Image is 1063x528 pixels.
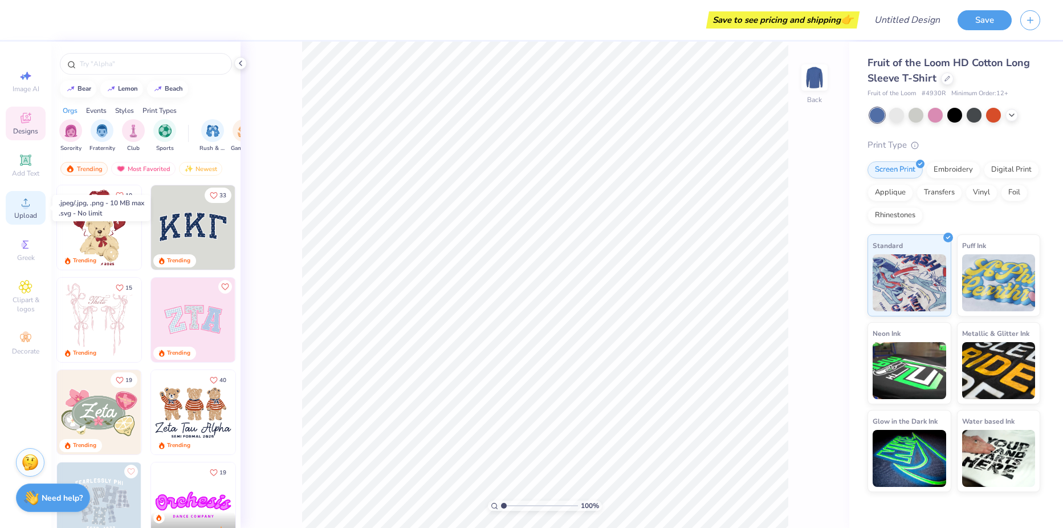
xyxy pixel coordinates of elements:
[124,465,138,478] button: Like
[873,430,946,487] img: Glow in the Dark Ink
[122,119,145,153] button: filter button
[57,370,141,454] img: 010ceb09-c6fc-40d9-b71e-e3f087f73ee6
[841,13,853,26] span: 👉
[962,342,1036,399] img: Metallic & Glitter Ink
[125,377,132,383] span: 19
[86,105,107,116] div: Events
[122,119,145,153] div: filter for Club
[873,254,946,311] img: Standard
[59,208,144,218] div: .svg - No limit
[167,441,190,450] div: Trending
[151,185,235,270] img: 3b9aba4f-e317-4aa7-a679-c95a879539bd
[205,465,231,480] button: Like
[231,144,257,153] span: Game Day
[962,415,1015,427] span: Water based Ink
[922,89,946,99] span: # 4930R
[867,184,913,201] div: Applique
[89,119,115,153] button: filter button
[60,144,82,153] span: Sorority
[153,86,162,92] img: trend_line.gif
[89,144,115,153] span: Fraternity
[205,188,231,203] button: Like
[962,254,1036,311] img: Puff Ink
[141,370,225,454] img: d6d5c6c6-9b9a-4053-be8a-bdf4bacb006d
[219,377,226,383] span: 40
[199,119,226,153] div: filter for Rush & Bid
[13,127,38,136] span: Designs
[231,119,257,153] div: filter for Game Day
[60,162,108,176] div: Trending
[78,86,91,92] div: bear
[165,86,183,92] div: beach
[151,278,235,362] img: 9980f5e8-e6a1-4b4a-8839-2b0e9349023c
[807,95,822,105] div: Back
[73,441,96,450] div: Trending
[6,295,46,314] span: Clipart & logos
[235,185,319,270] img: edfb13fc-0e43-44eb-bea2-bf7fc0dd67f9
[59,119,82,153] button: filter button
[111,372,137,388] button: Like
[100,80,143,98] button: lemon
[73,257,96,265] div: Trending
[867,89,916,99] span: Fruit of the Loom
[917,184,962,201] div: Transfers
[142,105,177,116] div: Print Types
[63,105,78,116] div: Orgs
[581,501,599,511] span: 100 %
[111,188,137,203] button: Like
[111,162,176,176] div: Most Favorited
[14,211,37,220] span: Upload
[158,124,172,137] img: Sports Image
[235,370,319,454] img: d12c9beb-9502-45c7-ae94-40b97fdd6040
[179,162,222,176] div: Newest
[60,80,96,98] button: bear
[127,144,140,153] span: Club
[66,165,75,173] img: trending.gif
[147,80,188,98] button: beach
[89,119,115,153] div: filter for Fraternity
[199,119,226,153] button: filter button
[153,119,176,153] div: filter for Sports
[867,139,1040,152] div: Print Type
[141,185,225,270] img: e74243e0-e378-47aa-a400-bc6bcb25063a
[709,11,857,29] div: Save to see pricing and shipping
[153,119,176,153] button: filter button
[1001,184,1028,201] div: Foil
[873,342,946,399] img: Neon Ink
[64,124,78,137] img: Sorority Image
[167,349,190,358] div: Trending
[59,119,82,153] div: filter for Sorority
[958,10,1012,30] button: Save
[96,124,108,137] img: Fraternity Image
[951,89,1008,99] span: Minimum Order: 12 +
[111,280,137,295] button: Like
[59,198,144,208] div: .jpeg/.jpg, .png - 10 MB max
[184,165,193,173] img: Newest.gif
[57,185,141,270] img: 587403a7-0594-4a7f-b2bd-0ca67a3ff8dd
[156,144,174,153] span: Sports
[218,280,232,294] button: Like
[873,239,903,251] span: Standard
[57,278,141,362] img: 83dda5b0-2158-48ca-832c-f6b4ef4c4536
[962,239,986,251] span: Puff Ink
[151,370,235,454] img: a3be6b59-b000-4a72-aad0-0c575b892a6b
[127,124,140,137] img: Club Image
[42,493,83,503] strong: Need help?
[867,161,923,178] div: Screen Print
[199,144,226,153] span: Rush & Bid
[125,285,132,291] span: 15
[873,327,901,339] span: Neon Ink
[12,169,39,178] span: Add Text
[219,470,226,476] span: 19
[167,257,190,265] div: Trending
[116,165,125,173] img: most_fav.gif
[803,66,826,89] img: Back
[206,124,219,137] img: Rush & Bid Image
[867,207,923,224] div: Rhinestones
[962,430,1036,487] img: Water based Ink
[984,161,1039,178] div: Digital Print
[13,84,39,94] span: Image AI
[219,193,226,198] span: 33
[966,184,997,201] div: Vinyl
[867,56,1030,85] span: Fruit of the Loom HD Cotton Long Sleeve T-Shirt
